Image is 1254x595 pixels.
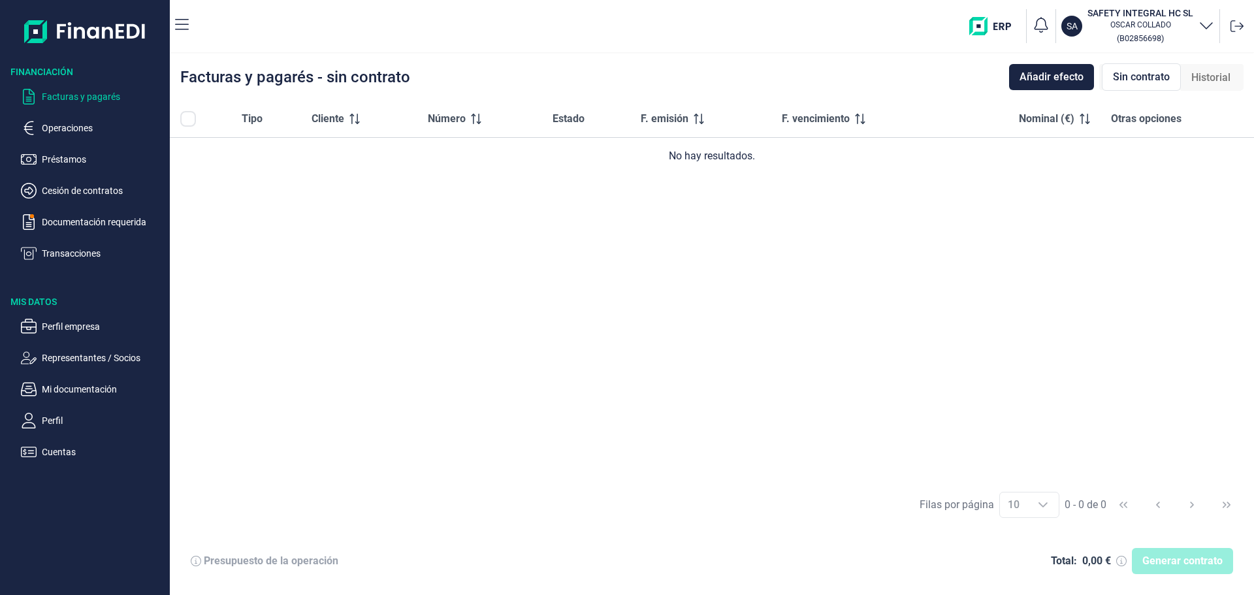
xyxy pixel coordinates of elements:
span: Historial [1191,70,1230,86]
img: Logo de aplicación [24,10,146,52]
div: 0,00 € [1082,555,1111,568]
button: Añadir efecto [1009,64,1094,90]
img: erp [969,17,1021,35]
p: Transacciones [42,246,165,261]
p: Préstamos [42,152,165,167]
p: Perfil [42,413,165,428]
div: Facturas y pagarés - sin contrato [180,69,410,85]
button: Operaciones [21,120,165,136]
button: Facturas y pagarés [21,89,165,105]
button: Mi documentación [21,381,165,397]
button: Next Page [1176,489,1208,521]
span: Sin contrato [1113,69,1170,85]
div: Historial [1181,65,1241,91]
p: SA [1067,20,1078,33]
span: Añadir efecto [1020,69,1084,85]
span: Otras opciones [1111,111,1182,127]
button: SASAFETY INTEGRAL HC SLOSCAR COLLADO(B02856698) [1061,7,1214,46]
button: Cuentas [21,444,165,460]
p: Perfil empresa [42,319,165,334]
div: Total: [1051,555,1077,568]
h3: SAFETY INTEGRAL HC SL [1087,7,1193,20]
p: Mi documentación [42,381,165,397]
button: Last Page [1211,489,1242,521]
button: Previous Page [1142,489,1174,521]
button: Préstamos [21,152,165,167]
p: Facturas y pagarés [42,89,165,105]
button: Perfil empresa [21,319,165,334]
p: Operaciones [42,120,165,136]
p: OSCAR COLLADO [1087,20,1193,30]
span: Cliente [312,111,344,127]
p: Representantes / Socios [42,350,165,366]
div: No hay resultados. [180,148,1244,164]
button: Cesión de contratos [21,183,165,199]
span: Tipo [242,111,263,127]
p: Cuentas [42,444,165,460]
p: Cesión de contratos [42,183,165,199]
div: Choose [1027,492,1059,517]
div: All items unselected [180,111,196,127]
span: 0 - 0 de 0 [1065,500,1106,510]
div: Filas por página [920,497,994,513]
div: Sin contrato [1102,63,1181,91]
p: Documentación requerida [42,214,165,230]
span: Nominal (€) [1019,111,1074,127]
button: Representantes / Socios [21,350,165,366]
button: Documentación requerida [21,214,165,230]
small: Copiar cif [1117,33,1164,43]
span: Estado [553,111,585,127]
button: Perfil [21,413,165,428]
span: Número [428,111,466,127]
button: Transacciones [21,246,165,261]
div: Presupuesto de la operación [204,555,338,568]
span: F. vencimiento [782,111,850,127]
span: F. emisión [641,111,688,127]
button: First Page [1108,489,1139,521]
